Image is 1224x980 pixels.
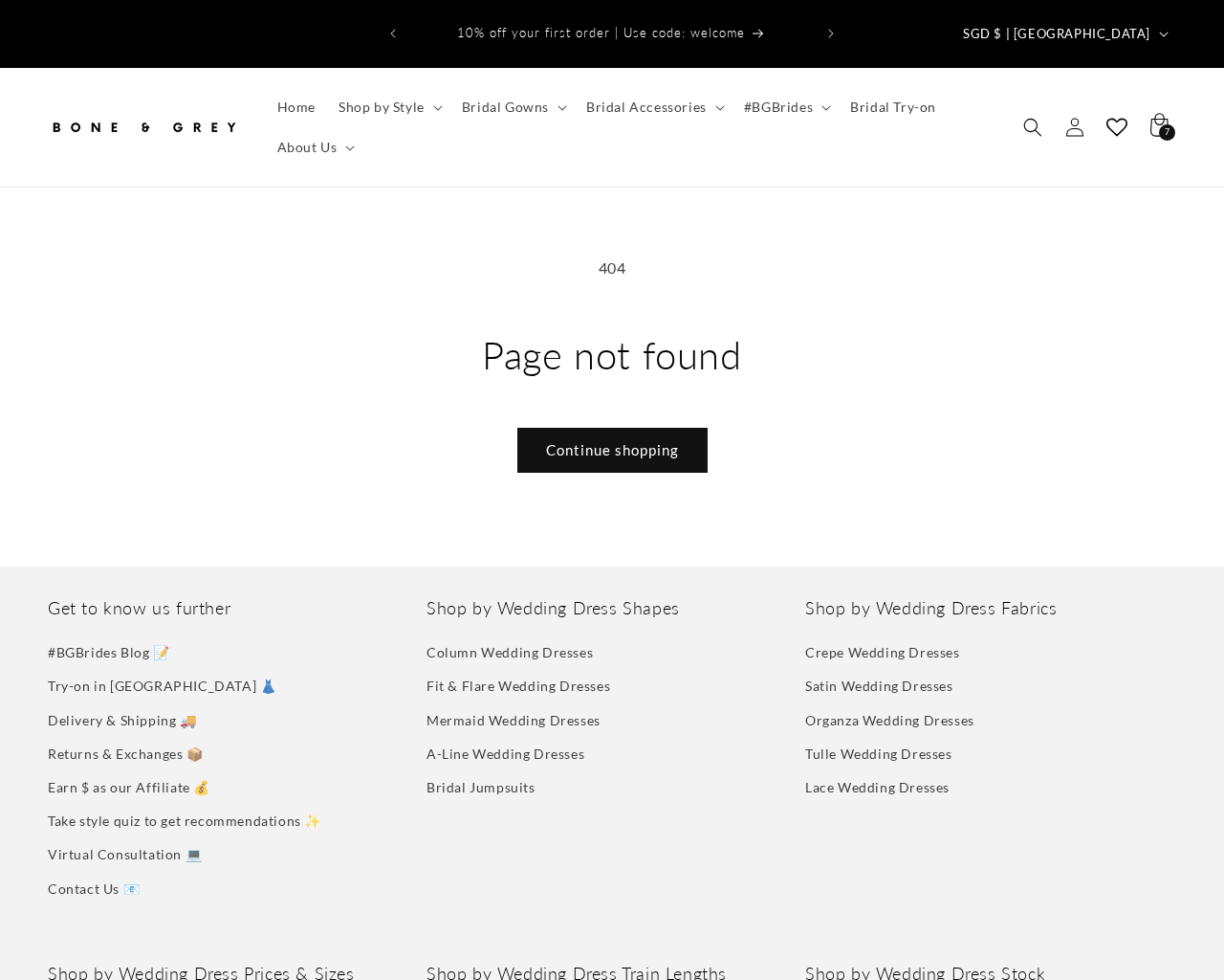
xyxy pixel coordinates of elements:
[951,15,1176,52] button: SGD $ | [GEOGRAPHIC_DATA]
[457,25,745,40] span: 10% off your first order | Use code: welcome
[48,703,197,737] a: Delivery & Shipping 🚚
[517,428,708,473] a: Continue shopping
[426,640,593,669] a: Column Wedding Dresses
[339,99,425,116] span: Shop by Style
[48,640,170,669] a: #BGBrides Blog 📝
[426,770,535,804] a: Bridal Jumpsuits
[277,139,338,156] span: About Us
[839,87,948,127] a: Bridal Try-on
[1165,124,1170,141] span: 7
[805,770,950,804] a: Lace Wedding Dresses
[48,837,202,871] a: Virtual Consultation 💻
[266,127,363,167] summary: About Us
[48,669,276,702] a: Try-on in [GEOGRAPHIC_DATA] 👗
[426,737,584,770] a: A-Line Wedding Dresses
[963,25,1150,44] span: SGD $ | [GEOGRAPHIC_DATA]
[805,669,953,702] a: Satin Wedding Dresses
[575,87,732,127] summary: Bridal Accessories
[266,87,327,127] a: Home
[426,669,610,702] a: Fit & Flare Wedding Dresses
[48,770,210,804] a: Earn $ as our Affiliate 💰
[805,737,952,770] a: Tulle Wedding Dresses
[810,15,852,52] button: Next announcement
[450,87,575,127] summary: Bridal Gowns
[805,703,974,737] a: Organza Wedding Dresses
[48,330,1176,380] h1: Page not found
[586,99,707,116] span: Bridal Accessories
[1012,106,1054,148] summary: Search
[372,15,414,52] button: Previous announcement
[426,703,601,737] a: Mermaid Wedding Dresses
[327,87,450,127] summary: Shop by Style
[48,737,204,770] a: Returns & Exchanges 📦
[805,597,1176,619] h2: Shop by Wedding Dress Fabrics
[744,99,813,116] span: #BGBrides
[277,99,316,116] span: Home
[426,597,798,619] h2: Shop by Wedding Dress Shapes
[462,99,549,116] span: Bridal Gowns
[48,872,140,905] a: Contact Us 📧
[48,106,239,148] img: Bone and Grey Bridal
[732,87,839,127] summary: #BGBrides
[805,640,960,669] a: Crepe Wedding Dresses
[850,99,936,116] span: Bridal Try-on
[48,597,419,619] h2: Get to know us further
[41,99,247,155] a: Bone and Grey Bridal
[48,804,321,837] a: Take style quiz to get recommendations ✨
[48,255,1176,282] p: 404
